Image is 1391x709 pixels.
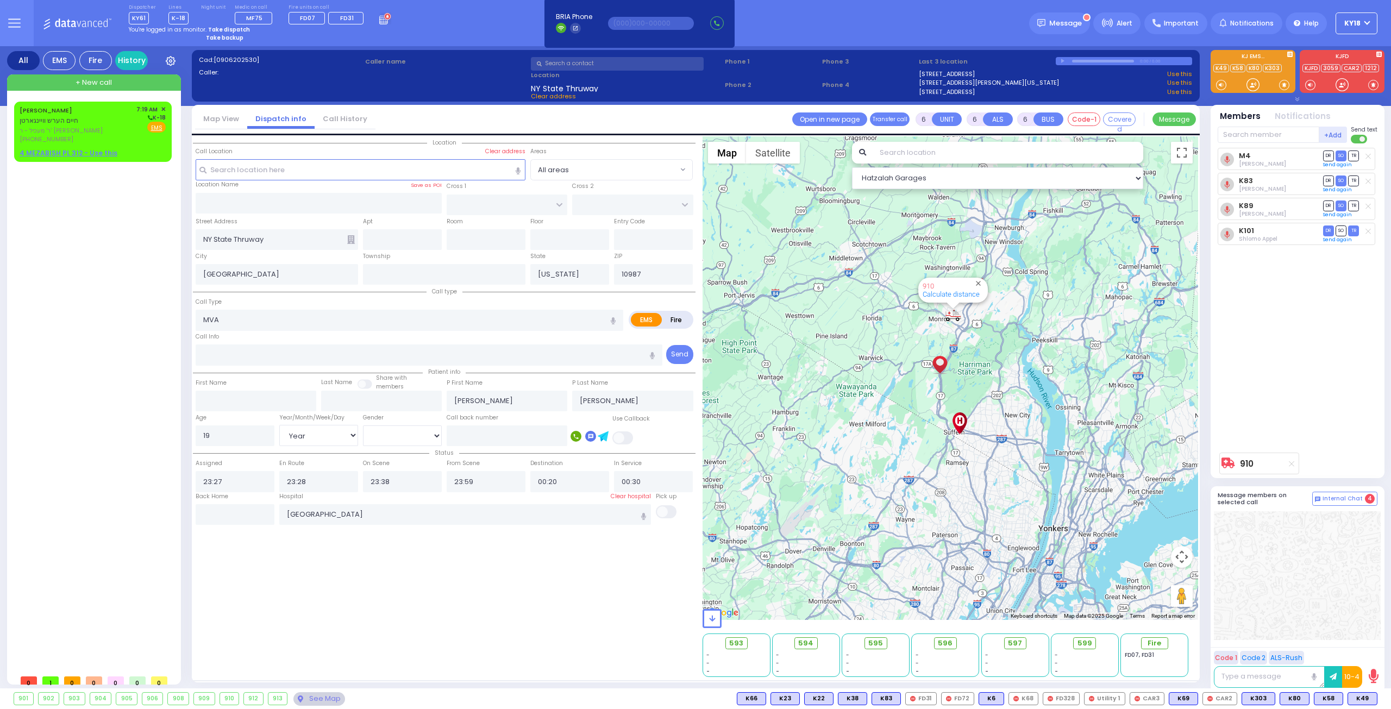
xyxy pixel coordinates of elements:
div: Utility 1 [1084,692,1125,705]
label: State [530,252,546,261]
a: K83 [1239,177,1253,185]
img: Logo [43,16,115,30]
div: K6 [979,692,1004,705]
h5: Message members on selected call [1218,492,1312,506]
span: SO [1336,225,1346,236]
label: KJ EMS... [1211,54,1295,61]
label: Apt [363,217,373,226]
span: members [376,382,404,391]
span: - [776,667,779,675]
span: [PHONE_NUMBER] [20,135,73,143]
button: Show satellite imagery [746,142,800,164]
span: 7:19 AM [136,105,158,114]
label: Cross 2 [572,182,594,191]
div: 904 [90,693,111,705]
div: 913 [268,693,287,705]
span: Call type [427,287,462,296]
img: red-radio-icon.svg [1013,696,1019,701]
span: + New call [76,77,112,88]
div: BLS [1242,692,1275,705]
a: [STREET_ADDRESS] [919,70,975,79]
button: UNIT [932,112,962,126]
a: [PERSON_NAME] [20,106,72,115]
div: BLS [804,692,834,705]
label: Caller name [365,57,528,66]
div: FD31 [905,692,937,705]
button: Toggle fullscreen view [1171,142,1193,164]
strong: Take dispatch [208,26,250,34]
label: Hospital [279,492,303,501]
span: KY18 [1344,18,1361,28]
label: Cad: [199,55,361,65]
span: NY State Thruway [531,83,598,92]
span: Avrohom Yitzchok Flohr [1239,160,1286,168]
label: Room [447,217,463,226]
a: Use this [1167,87,1192,97]
label: Clear hospital [611,492,651,501]
span: DR [1323,175,1334,186]
span: SO [1336,200,1346,211]
span: K-18 [146,114,166,122]
label: Save as POI [411,181,442,189]
label: Medic on call [235,4,276,11]
button: Notifications [1275,110,1331,123]
button: 10-4 [1342,666,1362,688]
label: Call back number [447,413,498,422]
a: Calculate distance [923,290,980,298]
div: BLS [1314,692,1343,705]
img: Google [705,606,741,620]
div: K80 [1280,692,1309,705]
a: 910 [923,282,934,290]
span: 596 [938,638,953,649]
button: ALS-Rush [1269,651,1304,664]
span: - [1055,651,1058,659]
span: - [985,651,988,659]
a: Dispatch info [247,114,315,124]
label: Location Name [196,180,239,189]
div: BLS [979,692,1004,705]
span: KY61 [129,12,149,24]
button: Internal Chat 4 [1312,492,1377,506]
span: 1 [42,676,59,685]
label: Destination [530,459,563,468]
a: [STREET_ADDRESS][PERSON_NAME][US_STATE] [919,78,1059,87]
div: 906 [142,693,163,705]
a: Use this [1167,78,1192,87]
span: TR [1348,175,1359,186]
span: - [706,667,710,675]
input: Search a contact [531,57,704,71]
span: Phone 1 [725,57,818,66]
label: Street Address [196,217,237,226]
span: ר' מעכיל - ר' [PERSON_NAME] [20,126,133,135]
span: Notifications [1230,18,1274,28]
span: - [706,651,710,659]
span: - [916,667,919,675]
span: Other building occupants [347,235,355,244]
a: K101 [1239,227,1254,235]
label: P First Name [447,379,483,387]
a: Send again [1323,186,1352,193]
span: MF75 [246,14,262,22]
img: comment-alt.png [1315,497,1320,502]
img: red-radio-icon.svg [946,696,951,701]
div: K38 [838,692,867,705]
div: Fire [79,51,112,70]
label: P Last Name [572,379,608,387]
span: 0 [129,676,146,685]
span: Clear address [531,92,576,101]
a: K58 [1230,64,1245,72]
label: Assigned [196,459,222,468]
label: Last Name [321,378,352,387]
label: City [196,252,207,261]
span: - [776,659,779,667]
span: Dov Guttman [1239,185,1286,193]
a: Open in new page [792,112,867,126]
label: Location [531,71,721,80]
span: Phone 4 [822,80,916,90]
img: red-radio-icon.svg [1089,696,1094,701]
span: Alert [1117,18,1132,28]
input: Search hospital [279,504,651,525]
label: Call Info [196,332,219,341]
span: TR [1348,225,1359,236]
img: red-radio-icon.svg [1048,696,1053,701]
